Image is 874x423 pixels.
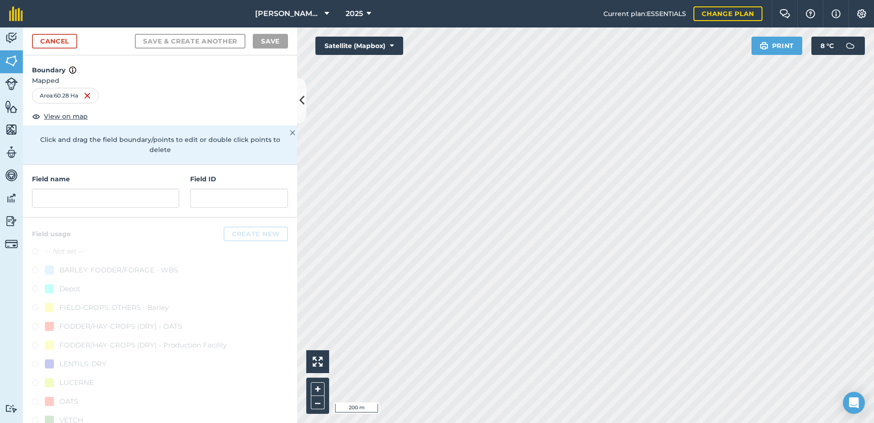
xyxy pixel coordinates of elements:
a: Change plan [693,6,762,21]
span: View on map [44,111,88,121]
img: fieldmargin Logo [9,6,23,21]
img: svg+xml;base64,PD94bWwgdmVyc2lvbj0iMS4wIiBlbmNvZGluZz0idXRmLTgiPz4KPCEtLSBHZW5lcmF0b3I6IEFkb2JlIE... [5,146,18,159]
p: Click and drag the field boundary/points to edit or double click points to delete [32,135,288,155]
h4: Field ID [190,174,288,184]
button: – [311,396,325,409]
img: svg+xml;base64,PHN2ZyB4bWxucz0iaHR0cDovL3d3dy53My5vcmcvMjAwMC9zdmciIHdpZHRoPSI1NiIgaGVpZ2h0PSI2MC... [5,100,18,114]
button: Satellite (Mapbox) [315,37,403,55]
span: 8 ° C [821,37,834,55]
img: svg+xml;base64,PD94bWwgdmVyc2lvbj0iMS4wIiBlbmNvZGluZz0idXRmLTgiPz4KPCEtLSBHZW5lcmF0b3I6IEFkb2JlIE... [5,168,18,182]
img: svg+xml;base64,PHN2ZyB4bWxucz0iaHR0cDovL3d3dy53My5vcmcvMjAwMC9zdmciIHdpZHRoPSIxNyIgaGVpZ2h0PSIxNy... [831,8,841,19]
img: Two speech bubbles overlapping with the left bubble in the forefront [779,9,790,18]
button: Save [253,34,288,49]
button: 8 °C [811,37,865,55]
span: Current plan : ESSENTIALS [603,9,686,19]
button: + [311,382,325,396]
img: A cog icon [856,9,867,18]
img: svg+xml;base64,PHN2ZyB4bWxucz0iaHR0cDovL3d3dy53My5vcmcvMjAwMC9zdmciIHdpZHRoPSIxOSIgaGVpZ2h0PSIyNC... [760,40,768,51]
img: svg+xml;base64,PHN2ZyB4bWxucz0iaHR0cDovL3d3dy53My5vcmcvMjAwMC9zdmciIHdpZHRoPSIxOCIgaGVpZ2h0PSIyNC... [32,111,40,122]
h4: Field name [32,174,179,184]
img: svg+xml;base64,PD94bWwgdmVyc2lvbj0iMS4wIiBlbmNvZGluZz0idXRmLTgiPz4KPCEtLSBHZW5lcmF0b3I6IEFkb2JlIE... [5,238,18,250]
a: Cancel [32,34,77,49]
span: Mapped [23,76,297,86]
img: svg+xml;base64,PD94bWwgdmVyc2lvbj0iMS4wIiBlbmNvZGluZz0idXRmLTgiPz4KPCEtLSBHZW5lcmF0b3I6IEFkb2JlIE... [841,37,859,55]
button: Print [751,37,803,55]
img: Four arrows, one pointing top left, one top right, one bottom right and the last bottom left [313,357,323,367]
img: svg+xml;base64,PHN2ZyB4bWxucz0iaHR0cDovL3d3dy53My5vcmcvMjAwMC9zdmciIHdpZHRoPSI1NiIgaGVpZ2h0PSI2MC... [5,54,18,68]
img: A question mark icon [805,9,816,18]
img: svg+xml;base64,PD94bWwgdmVyc2lvbj0iMS4wIiBlbmNvZGluZz0idXRmLTgiPz4KPCEtLSBHZW5lcmF0b3I6IEFkb2JlIE... [5,191,18,205]
img: svg+xml;base64,PHN2ZyB4bWxucz0iaHR0cDovL3d3dy53My5vcmcvMjAwMC9zdmciIHdpZHRoPSIxNyIgaGVpZ2h0PSIxNy... [69,65,76,76]
img: svg+xml;base64,PHN2ZyB4bWxucz0iaHR0cDovL3d3dy53My5vcmcvMjAwMC9zdmciIHdpZHRoPSI1NiIgaGVpZ2h0PSI2MC... [5,123,18,136]
img: svg+xml;base64,PHN2ZyB4bWxucz0iaHR0cDovL3d3dy53My5vcmcvMjAwMC9zdmciIHdpZHRoPSIxNiIgaGVpZ2h0PSIyNC... [84,90,91,101]
img: svg+xml;base64,PD94bWwgdmVyc2lvbj0iMS4wIiBlbmNvZGluZz0idXRmLTgiPz4KPCEtLSBHZW5lcmF0b3I6IEFkb2JlIE... [5,77,18,90]
span: [PERSON_NAME] ASAHI PADDOCKS [255,8,321,19]
button: View on map [32,111,88,122]
div: Area : 60.28 Ha [32,88,99,103]
h4: Boundary [23,55,297,76]
img: svg+xml;base64,PD94bWwgdmVyc2lvbj0iMS4wIiBlbmNvZGluZz0idXRmLTgiPz4KPCEtLSBHZW5lcmF0b3I6IEFkb2JlIE... [5,214,18,228]
span: 2025 [346,8,363,19]
button: Save & Create Another [135,34,245,49]
img: svg+xml;base64,PHN2ZyB4bWxucz0iaHR0cDovL3d3dy53My5vcmcvMjAwMC9zdmciIHdpZHRoPSIyMiIgaGVpZ2h0PSIzMC... [290,127,295,138]
img: svg+xml;base64,PD94bWwgdmVyc2lvbj0iMS4wIiBlbmNvZGluZz0idXRmLTgiPz4KPCEtLSBHZW5lcmF0b3I6IEFkb2JlIE... [5,31,18,45]
div: Open Intercom Messenger [843,392,865,414]
img: svg+xml;base64,PD94bWwgdmVyc2lvbj0iMS4wIiBlbmNvZGluZz0idXRmLTgiPz4KPCEtLSBHZW5lcmF0b3I6IEFkb2JlIE... [5,404,18,413]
